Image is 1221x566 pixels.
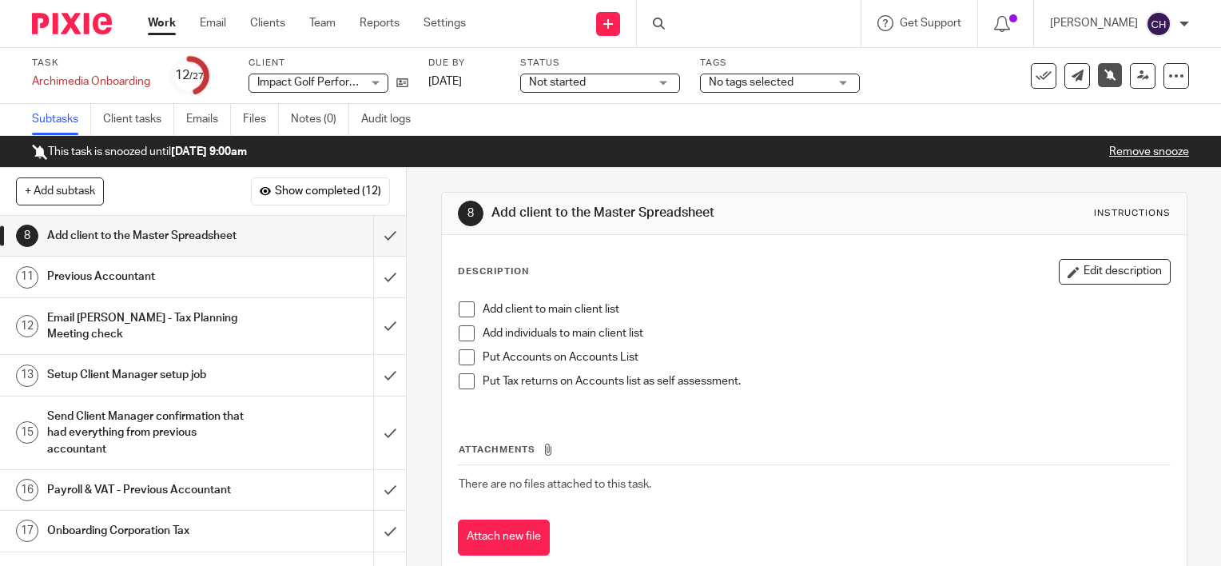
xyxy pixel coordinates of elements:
[32,74,150,90] div: Archimedia Onboarding
[428,57,500,70] label: Due by
[360,15,400,31] a: Reports
[47,519,254,543] h1: Onboarding Corporation Tax
[459,479,651,490] span: There are no files attached to this task.
[459,445,535,454] span: Attachments
[291,104,349,135] a: Notes (0)
[458,201,483,226] div: 8
[709,77,793,88] span: No tags selected
[700,57,860,70] label: Tags
[175,66,204,85] div: 12
[251,177,390,205] button: Show completed (12)
[428,76,462,87] span: [DATE]
[900,18,961,29] span: Get Support
[520,57,680,70] label: Status
[1146,11,1171,37] img: svg%3E
[243,104,279,135] a: Files
[16,520,38,542] div: 17
[16,479,38,501] div: 16
[483,325,1170,341] p: Add individuals to main client list
[361,104,423,135] a: Audit logs
[458,265,529,278] p: Description
[458,520,550,556] button: Attach new file
[47,478,254,502] h1: Payroll & VAT - Previous Accountant
[1059,259,1171,285] button: Edit description
[249,57,408,70] label: Client
[1094,207,1171,220] div: Instructions
[189,72,204,81] small: /27
[171,146,247,157] b: [DATE] 9:00am
[16,365,38,387] div: 13
[148,15,176,31] a: Work
[16,266,38,289] div: 11
[424,15,466,31] a: Settings
[483,373,1170,389] p: Put Tax returns on Accounts list as self assessment.
[491,205,848,221] h1: Add client to the Master Spreadsheet
[16,225,38,247] div: 8
[32,13,112,34] img: Pixie
[529,77,586,88] span: Not started
[32,104,91,135] a: Subtasks
[1050,15,1138,31] p: [PERSON_NAME]
[47,363,254,387] h1: Setup Client Manager setup job
[275,185,381,198] span: Show completed (12)
[32,57,150,70] label: Task
[257,77,424,88] span: Impact Golf Performance Limited
[47,306,254,347] h1: Email [PERSON_NAME] - Tax Planning Meeting check
[16,177,104,205] button: + Add subtask
[16,315,38,337] div: 12
[47,224,254,248] h1: Add client to the Master Spreadsheet
[103,104,174,135] a: Client tasks
[200,15,226,31] a: Email
[309,15,336,31] a: Team
[483,301,1170,317] p: Add client to main client list
[483,349,1170,365] p: Put Accounts on Accounts List
[32,144,247,160] p: This task is snoozed until
[1109,146,1189,157] a: Remove snooze
[186,104,231,135] a: Emails
[16,421,38,444] div: 15
[47,265,254,289] h1: Previous Accountant
[250,15,285,31] a: Clients
[47,405,254,461] h1: Send Client Manager confirmation that had everything from previous accountant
